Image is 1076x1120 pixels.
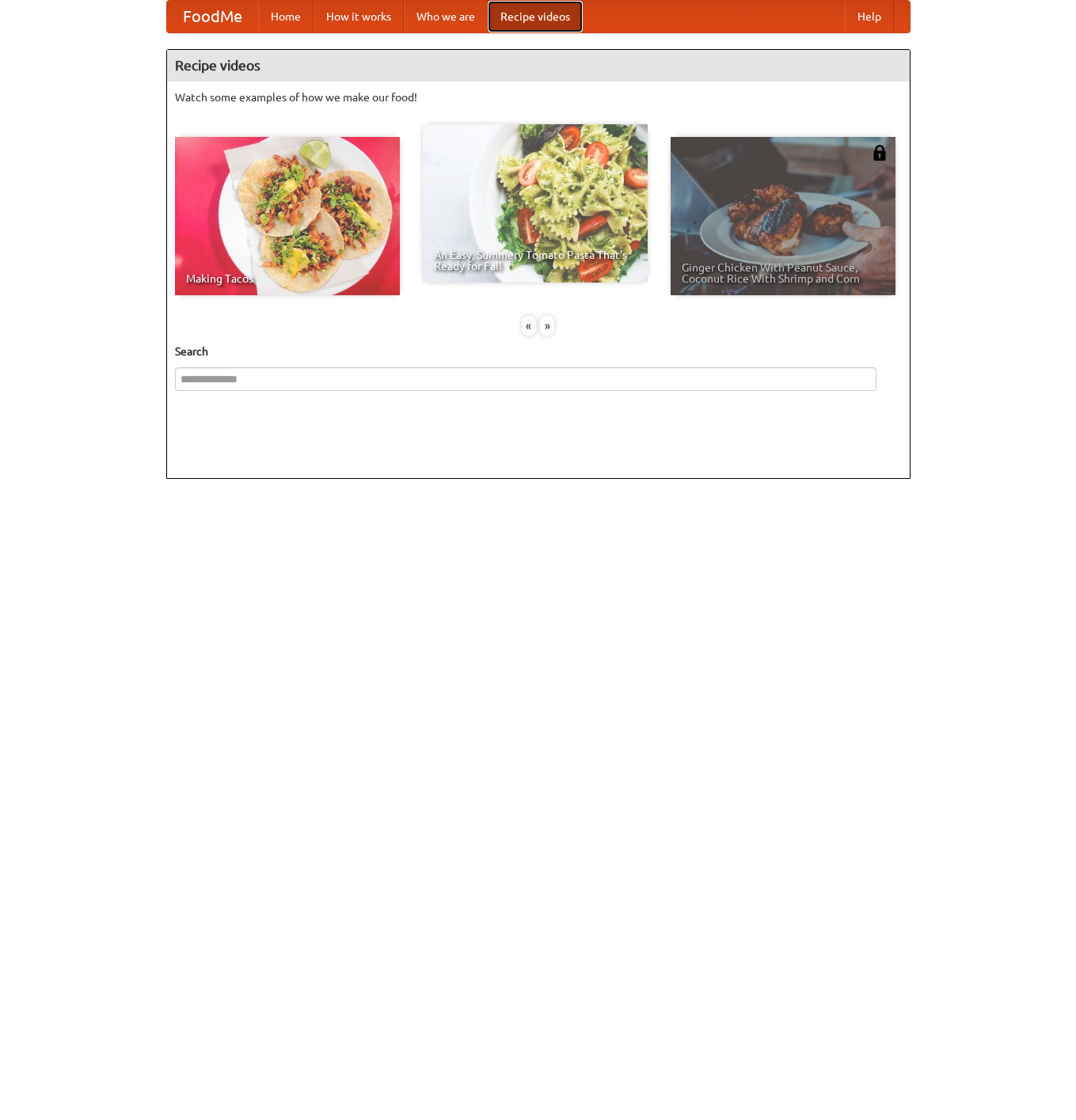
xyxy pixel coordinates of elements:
a: Recipe videos [488,1,583,32]
img: 483408.png [872,145,888,161]
p: Watch some examples of how we make our food! [175,89,902,105]
a: Who we are [404,1,488,32]
a: Home [258,1,314,32]
a: How it works [314,1,404,32]
div: » [540,316,554,336]
a: Making Tacos [175,137,400,295]
a: An Easy, Summery Tomato Pasta That's Ready for Fall [423,124,648,283]
a: FoodMe [167,1,258,32]
h4: Recipe videos [167,50,910,82]
a: Help [845,1,894,32]
span: Making Tacos [186,273,389,284]
h5: Search [175,344,902,359]
div: « [522,316,536,336]
span: An Easy, Summery Tomato Pasta That's Ready for Fall [434,249,637,271]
